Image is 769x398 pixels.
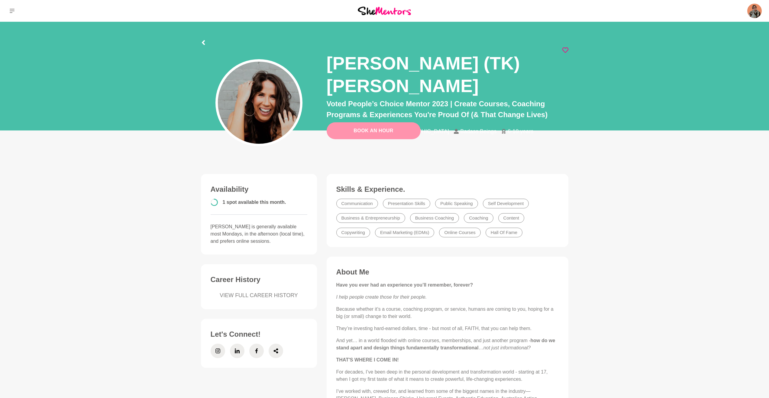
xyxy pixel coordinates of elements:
h1: [PERSON_NAME] (TK) [PERSON_NAME] [327,52,562,97]
p: And yet… in a world flooded with online courses, memberships, and just another program - … [336,337,559,351]
em: I help people create those for their people. [336,294,427,300]
a: Share [269,344,283,358]
h3: Let's Connect! [211,330,307,339]
img: She Mentors Logo [358,7,411,15]
strong: THAT'S WHERE I COME IN! [336,357,399,362]
em: not just informational? [483,345,531,350]
a: Facebook [249,344,264,358]
a: VIEW FULL CAREER HISTORY [211,291,307,300]
a: LinkedIn [230,344,244,358]
p: Because whether it’s a course, coaching program, or service, humans are coming to you, hoping for... [336,306,559,320]
li: 6-10 years [501,129,538,134]
strong: Have you ever had an experience you’ll remember, forever? [336,282,473,287]
img: Yulia [747,4,762,18]
a: Instagram [211,344,225,358]
li: [GEOGRAPHIC_DATA], [GEOGRAPHIC_DATA] [327,129,454,134]
h3: About Me [336,268,559,277]
h3: Availability [211,185,307,194]
p: Voted People’s Choice Mentor 2023 | Create Courses, Coaching Programs & Experiences You're Proud ... [327,98,568,120]
h3: Career History [211,275,307,284]
h3: Skills & Experience. [336,185,559,194]
li: Badass Beings [454,129,501,134]
p: For decades, I’ve been deep in the personal development and transformation world - starting at 17... [336,368,559,383]
p: They’re investing hard-earned dollars, time - but most of all, FAITH, that you can help them. [336,325,559,332]
p: [PERSON_NAME] is generally available most Mondays, in the afternoon (local time), and prefers onl... [211,223,307,245]
span: 1 spot available this month. [223,200,286,205]
a: Book An Hour [327,122,421,139]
